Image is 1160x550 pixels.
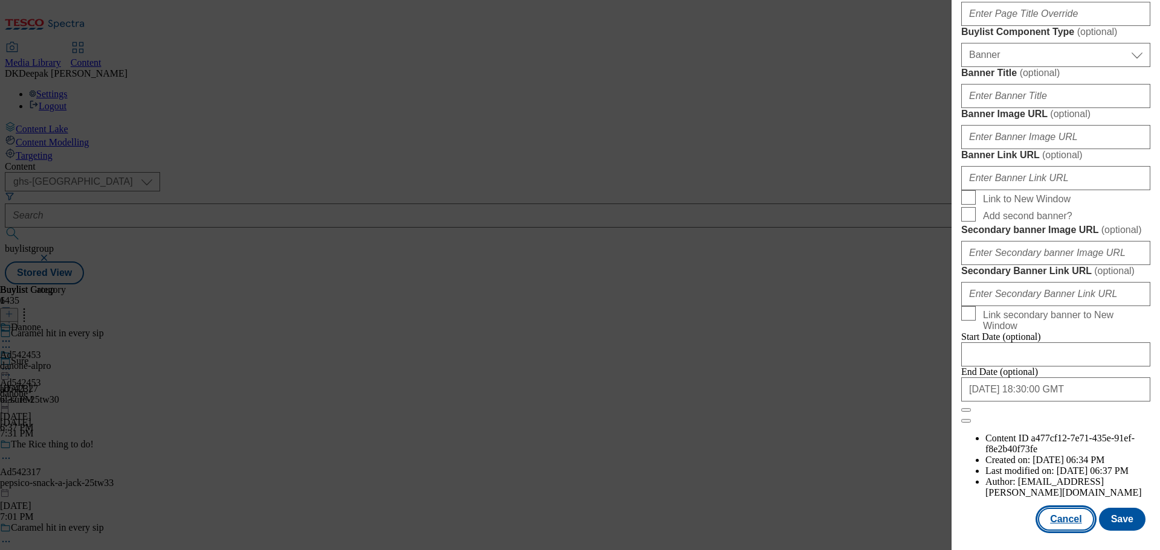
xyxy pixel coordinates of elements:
[961,108,1150,120] label: Banner Image URL
[983,211,1072,222] span: Add second banner?
[961,408,971,412] button: Close
[961,241,1150,265] input: Enter Secondary banner Image URL
[1020,68,1060,78] span: ( optional )
[985,476,1142,497] span: [EMAIL_ADDRESS][PERSON_NAME][DOMAIN_NAME]
[1099,508,1145,531] button: Save
[1042,150,1083,160] span: ( optional )
[961,377,1150,401] input: Enter Date
[1094,266,1135,276] span: ( optional )
[961,125,1150,149] input: Enter Banner Image URL
[961,331,1041,342] span: Start Date (optional)
[1033,455,1104,465] span: [DATE] 06:34 PM
[1050,109,1091,119] span: ( optional )
[961,166,1150,190] input: Enter Banner Link URL
[961,342,1150,366] input: Enter Date
[985,433,1150,455] li: Content ID
[961,149,1150,161] label: Banner Link URL
[985,433,1135,454] span: a477cf12-7e71-435e-91ef-f8e2b40f73fe
[961,84,1150,108] input: Enter Banner Title
[985,455,1150,465] li: Created on:
[961,224,1150,236] label: Secondary banner Image URL
[1038,508,1094,531] button: Cancel
[961,282,1150,306] input: Enter Secondary Banner Link URL
[1077,27,1118,37] span: ( optional )
[961,26,1150,38] label: Buylist Component Type
[983,310,1145,331] span: Link secondary banner to New Window
[961,265,1150,277] label: Secondary Banner Link URL
[983,194,1071,205] span: Link to New Window
[961,67,1150,79] label: Banner Title
[1101,225,1142,235] span: ( optional )
[961,366,1038,377] span: End Date (optional)
[1057,465,1129,476] span: [DATE] 06:37 PM
[961,2,1150,26] input: Enter Page Title Override
[985,465,1150,476] li: Last modified on:
[985,476,1150,498] li: Author:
